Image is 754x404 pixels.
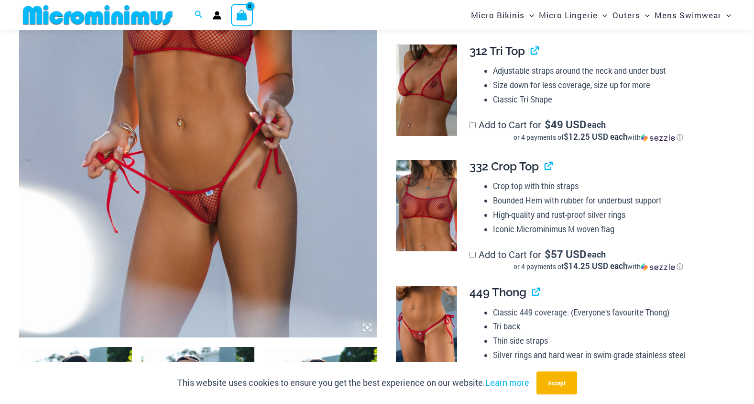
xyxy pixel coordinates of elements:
[493,222,727,236] li: Iconic Microminimus M woven flag
[485,377,529,388] a: Learn more
[470,159,539,173] span: 332 Crop Top
[470,44,525,58] span: 312 Tri Top
[396,160,457,251] img: Summer Storm Red 332 Crop Top
[493,193,727,208] li: Bounded Hem with rubber for underbust support
[545,117,551,131] span: $
[469,3,536,27] a: Micro BikinisMenu ToggleMenu Toggle
[564,131,627,142] span: $12.25 USD each
[493,319,727,334] li: Tri back
[470,133,727,142] div: or 4 payments of with
[396,45,457,136] img: Summer Storm Red 312 Tri Top
[177,376,529,390] p: This website uses cookies to ensure you get the best experience on our website.
[493,334,727,348] li: Thin side straps
[536,371,577,394] button: Accept
[587,249,606,259] span: each
[470,262,727,271] div: or 4 payments of$14.25 USD eachwithSezzle Click to learn more about Sezzle
[721,3,731,27] span: Menu Toggle
[587,120,606,129] span: each
[525,3,534,27] span: Menu Toggle
[470,248,727,272] label: Add to Cart for
[470,252,476,258] input: Add to Cart for$57 USD eachor 4 payments of$14.25 USD eachwithSezzle Click to learn more about Se...
[213,11,221,20] a: Account icon link
[610,3,652,27] a: OutersMenu ToggleMenu Toggle
[640,3,650,27] span: Menu Toggle
[652,3,733,27] a: Mens SwimwearMenu ToggleMenu Toggle
[470,118,727,142] label: Add to Cart for
[470,122,476,128] input: Add to Cart for$49 USD eachor 4 payments of$12.25 USD eachwithSezzle Click to learn more about Se...
[195,9,203,22] a: Search icon link
[231,4,253,26] a: View Shopping Cart, empty
[493,179,727,193] li: Crop top with thin straps
[470,133,727,142] div: or 4 payments of$12.25 USD eachwithSezzle Click to learn more about Sezzle
[545,247,551,261] span: $
[493,305,727,320] li: Classic 449 coverage. (Everyone’s favourite Thong)
[545,120,586,129] span: 49 USD
[598,3,607,27] span: Menu Toggle
[641,134,675,142] img: Sezzle
[641,263,675,271] img: Sezzle
[19,4,176,26] img: MM SHOP LOGO FLAT
[493,64,727,78] li: Adjustable straps around the neck and under bust
[493,92,727,107] li: Classic Tri Shape
[396,286,457,377] img: Summer Storm Red 449 Thong
[467,1,735,29] nav: Site Navigation
[545,249,586,259] span: 57 USD
[539,3,598,27] span: Micro Lingerie
[493,348,727,362] li: Silver rings and hard wear in swim-grade stainless steel
[655,3,721,27] span: Mens Swimwear
[564,260,627,271] span: $14.25 USD each
[470,285,526,299] span: 449 Thong
[536,3,610,27] a: Micro LingerieMenu ToggleMenu Toggle
[493,208,727,222] li: High-quality and rust-proof silver rings
[493,78,727,92] li: Size down for less coverage, size up for more
[471,3,525,27] span: Micro Bikinis
[612,3,640,27] span: Outers
[470,262,727,271] div: or 4 payments of with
